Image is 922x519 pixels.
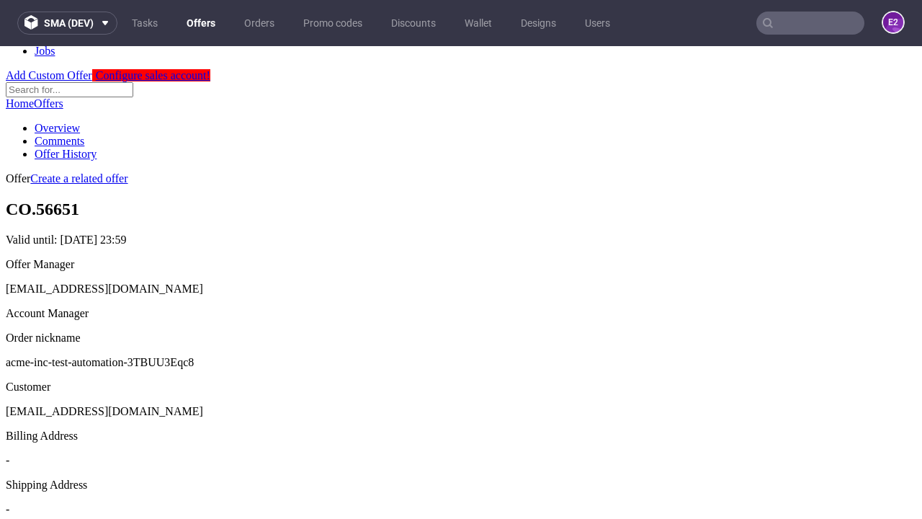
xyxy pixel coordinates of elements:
button: sma (dev) [17,12,117,35]
div: Offer Manager [6,212,916,225]
span: - [6,457,9,469]
span: [EMAIL_ADDRESS][DOMAIN_NAME] [6,359,203,371]
span: - [6,408,9,420]
a: Add Custom Offer [6,23,92,35]
a: Designs [512,12,565,35]
time: [DATE] 23:59 [61,187,127,200]
p: acme-inc-test-automation-3TBUU3Eqc8 [6,310,916,323]
a: Comments [35,89,84,101]
a: Offers [34,51,63,63]
a: Offer History [35,102,97,114]
span: Configure sales account! [96,23,210,35]
div: Account Manager [6,261,916,274]
div: Offer [6,126,916,139]
a: Discounts [382,12,444,35]
input: Search for... [6,36,133,51]
div: Customer [6,334,916,347]
a: Users [576,12,619,35]
span: sma (dev) [44,18,94,28]
a: Offers [178,12,224,35]
a: Overview [35,76,80,88]
p: Valid until: [6,187,916,200]
a: Orders [236,12,283,35]
a: Promo codes [295,12,371,35]
figcaption: e2 [883,12,903,32]
div: Billing Address [6,383,916,396]
a: Home [6,51,34,63]
div: Shipping Address [6,432,916,445]
a: Create a related offer [30,126,127,138]
div: [EMAIL_ADDRESS][DOMAIN_NAME] [6,236,916,249]
a: Wallet [456,12,501,35]
a: Tasks [123,12,166,35]
div: Order nickname [6,285,916,298]
a: Configure sales account! [92,23,210,35]
h1: CO.56651 [6,154,916,173]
